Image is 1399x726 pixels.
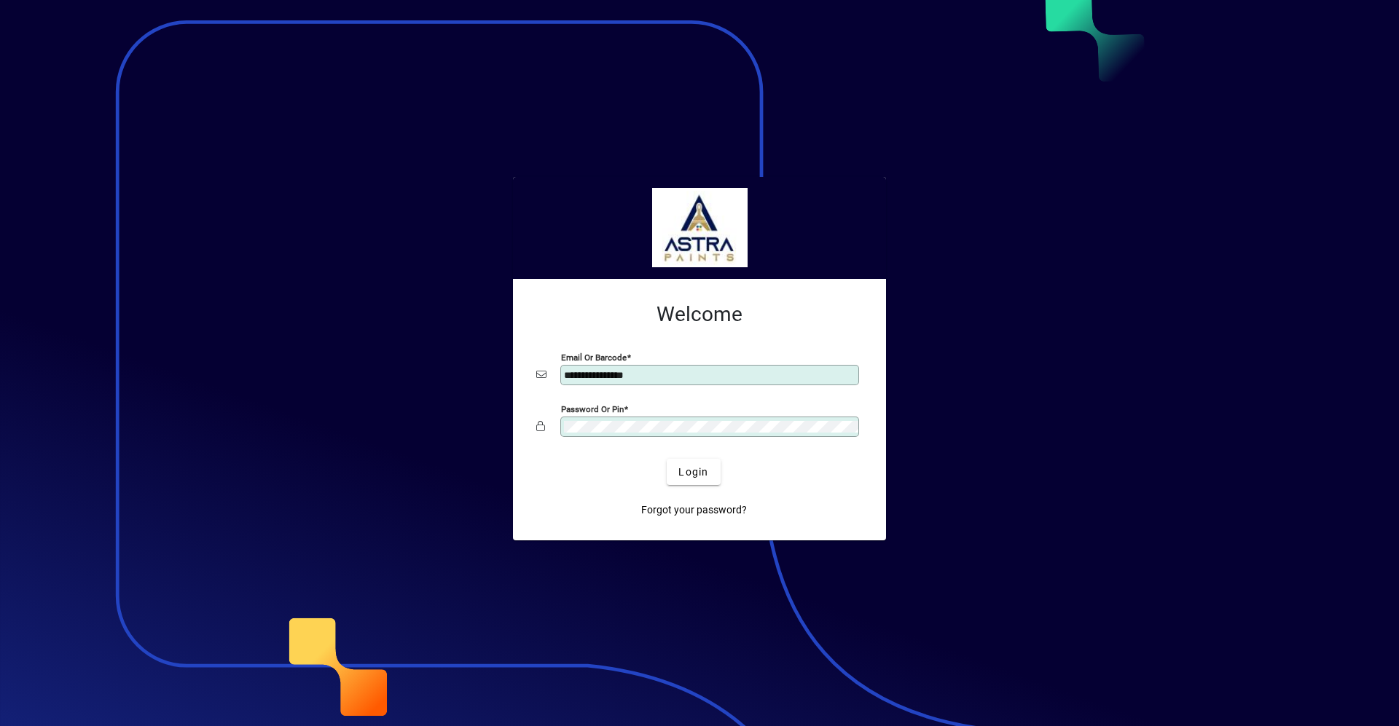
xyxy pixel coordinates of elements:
mat-label: Email or Barcode [561,352,627,363]
span: Forgot your password? [641,502,747,518]
span: Login [678,465,708,480]
mat-label: Password or Pin [561,404,624,414]
button: Login [667,459,720,485]
h2: Welcome [536,302,863,327]
a: Forgot your password? [635,497,753,523]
